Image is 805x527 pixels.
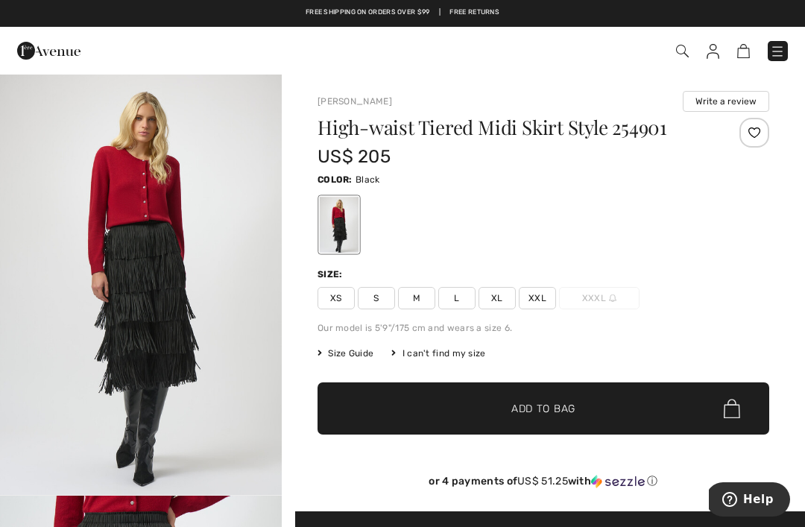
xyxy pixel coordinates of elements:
[438,287,476,309] span: L
[318,287,355,309] span: XS
[609,294,616,302] img: ring-m.svg
[318,174,353,185] span: Color:
[683,91,769,112] button: Write a review
[318,321,769,335] div: Our model is 5'9"/175 cm and wears a size 6.
[676,45,689,57] img: Search
[318,118,694,137] h1: High-waist Tiered Midi Skirt Style 254901
[449,7,499,18] a: Free Returns
[519,287,556,309] span: XXL
[479,287,516,309] span: XL
[439,7,441,18] span: |
[318,475,769,493] div: or 4 payments ofUS$ 51.25withSezzle Click to learn more about Sezzle
[17,36,80,66] img: 1ère Avenue
[591,475,645,488] img: Sezzle
[318,347,373,360] span: Size Guide
[320,197,359,253] div: Black
[737,44,750,58] img: Shopping Bag
[517,475,568,487] span: US$ 51.25
[707,44,719,59] img: My Info
[559,287,640,309] span: XXXL
[358,287,395,309] span: S
[724,399,740,418] img: Bag.svg
[391,347,485,360] div: I can't find my size
[398,287,435,309] span: M
[709,482,790,520] iframe: Opens a widget where you can find more information
[318,96,392,107] a: [PERSON_NAME]
[318,382,769,435] button: Add to Bag
[770,44,785,59] img: Menu
[17,42,80,57] a: 1ère Avenue
[356,174,380,185] span: Black
[306,7,430,18] a: Free shipping on orders over $99
[318,475,769,488] div: or 4 payments of with
[318,146,391,167] span: US$ 205
[318,268,346,281] div: Size:
[511,401,575,417] span: Add to Bag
